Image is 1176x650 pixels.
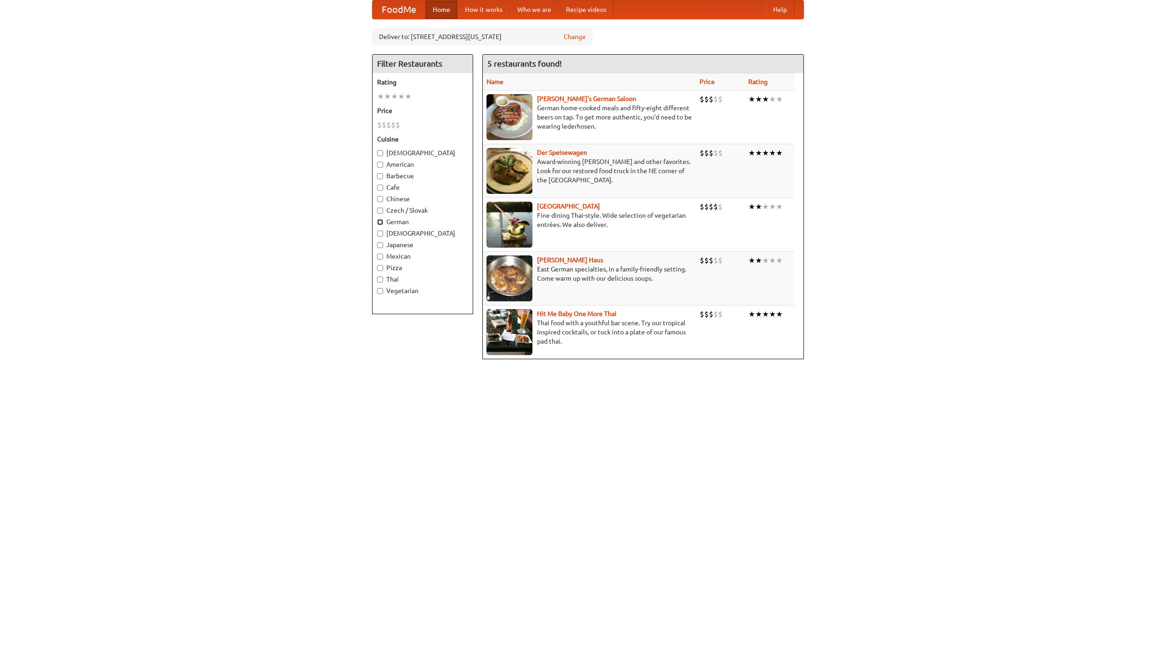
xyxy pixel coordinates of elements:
li: $ [713,309,718,319]
li: ★ [776,255,783,266]
li: ★ [755,148,762,158]
div: Deliver to: [STREET_ADDRESS][US_STATE] [372,28,593,45]
h5: Price [377,106,468,115]
li: $ [709,255,713,266]
label: Barbecue [377,171,468,181]
li: ★ [776,94,783,104]
li: ★ [391,91,398,102]
h5: Cuisine [377,135,468,144]
li: $ [700,94,704,104]
li: ★ [762,309,769,319]
li: $ [709,202,713,212]
b: Hit Me Baby One More Thai [537,310,616,317]
li: $ [713,148,718,158]
li: $ [700,309,704,319]
li: $ [704,202,709,212]
input: Czech / Slovak [377,208,383,214]
a: Who we are [510,0,559,19]
li: ★ [776,148,783,158]
li: ★ [769,309,776,319]
li: ★ [748,94,755,104]
li: ★ [762,202,769,212]
li: $ [386,120,391,130]
li: $ [382,120,386,130]
li: $ [713,94,718,104]
li: ★ [755,255,762,266]
a: Change [564,32,586,41]
li: $ [700,148,704,158]
li: $ [718,255,723,266]
img: satay.jpg [486,202,532,248]
li: ★ [769,148,776,158]
li: ★ [398,91,405,102]
input: [DEMOGRAPHIC_DATA] [377,231,383,237]
li: $ [704,148,709,158]
li: $ [709,148,713,158]
b: [GEOGRAPHIC_DATA] [537,203,600,210]
h5: Rating [377,78,468,87]
li: $ [709,309,713,319]
li: $ [709,94,713,104]
p: Thai food with a youthful bar scene. Try our tropical inspired cocktails, or tuck into a plate of... [486,318,692,346]
label: Chinese [377,194,468,203]
img: babythai.jpg [486,309,532,355]
li: ★ [755,309,762,319]
label: Pizza [377,263,468,272]
li: $ [391,120,396,130]
label: Czech / Slovak [377,206,468,215]
a: Name [486,78,503,85]
li: $ [713,202,718,212]
li: $ [718,148,723,158]
a: Home [425,0,458,19]
li: $ [704,94,709,104]
img: kohlhaus.jpg [486,255,532,301]
li: ★ [748,309,755,319]
label: Mexican [377,252,468,261]
a: Recipe videos [559,0,614,19]
li: $ [704,309,709,319]
a: FoodMe [373,0,425,19]
li: ★ [755,94,762,104]
input: [DEMOGRAPHIC_DATA] [377,150,383,156]
li: ★ [769,202,776,212]
a: [PERSON_NAME] Haus [537,256,603,264]
li: ★ [748,255,755,266]
p: German home-cooked meals and fifty-eight different beers on tap. To get more authentic, you'd nee... [486,103,692,131]
input: German [377,219,383,225]
input: Thai [377,277,383,283]
p: East German specialties, in a family-friendly setting. Come warm up with our delicious soups. [486,265,692,283]
input: Barbecue [377,173,383,179]
li: ★ [762,94,769,104]
li: $ [704,255,709,266]
li: $ [700,255,704,266]
img: esthers.jpg [486,94,532,140]
label: [DEMOGRAPHIC_DATA] [377,229,468,238]
a: Rating [748,78,768,85]
label: Japanese [377,240,468,249]
li: ★ [769,255,776,266]
a: [PERSON_NAME]'s German Saloon [537,95,636,102]
p: Award-winning [PERSON_NAME] and other favorites. Look for our restored food truck in the NE corne... [486,157,692,185]
li: $ [396,120,400,130]
li: ★ [748,202,755,212]
a: Help [766,0,794,19]
li: $ [713,255,718,266]
li: $ [700,202,704,212]
input: Pizza [377,265,383,271]
li: ★ [776,309,783,319]
li: $ [377,120,382,130]
li: $ [718,94,723,104]
li: ★ [762,148,769,158]
li: ★ [384,91,391,102]
a: Der Speisewagen [537,149,587,156]
a: Price [700,78,715,85]
img: speisewagen.jpg [486,148,532,194]
li: $ [718,309,723,319]
li: ★ [748,148,755,158]
li: $ [718,202,723,212]
p: Fine dining Thai-style. Wide selection of vegetarian entrées. We also deliver. [486,211,692,229]
input: Mexican [377,254,383,260]
label: American [377,160,468,169]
